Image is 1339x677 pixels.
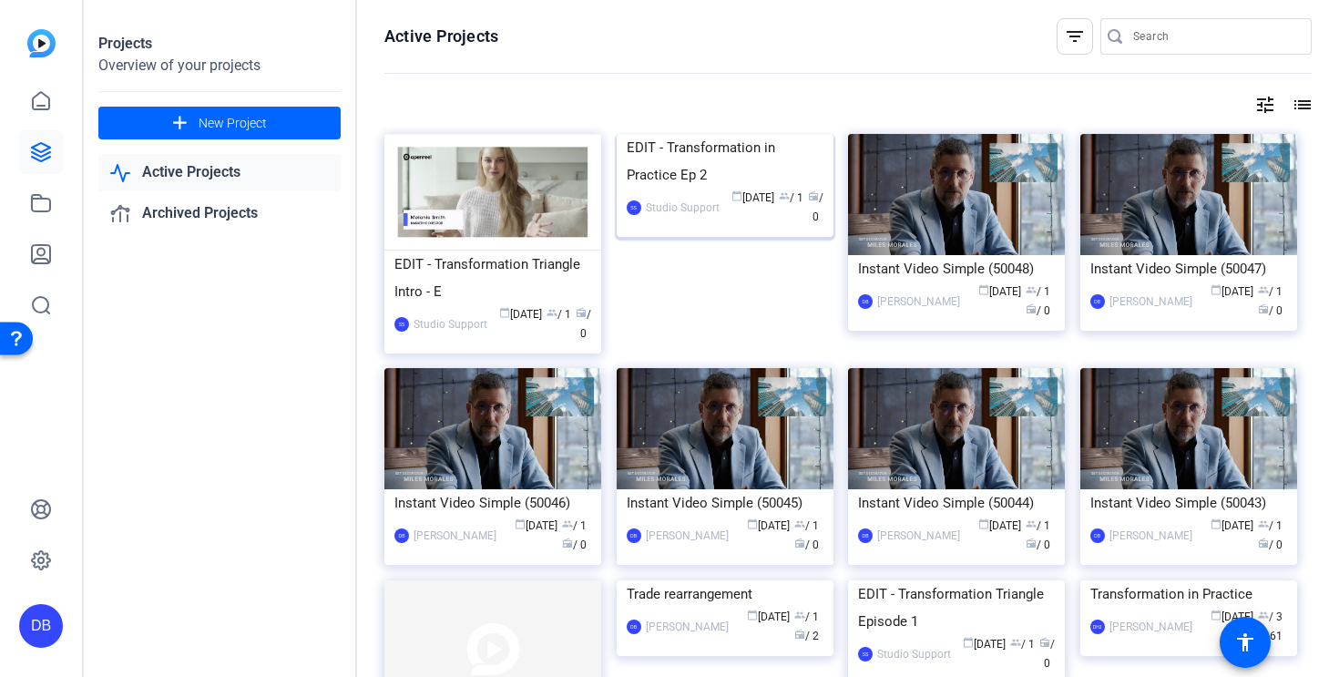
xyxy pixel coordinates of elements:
[562,538,573,549] span: radio
[1026,539,1050,551] span: / 0
[1090,489,1287,517] div: Instant Video Simple (50043)
[1026,303,1037,314] span: radio
[19,604,63,648] div: DB
[547,308,571,321] span: / 1
[98,33,341,55] div: Projects
[1258,519,1283,532] span: / 1
[627,200,641,215] div: SS
[794,630,819,642] span: / 2
[562,518,573,529] span: group
[1039,637,1050,648] span: radio
[547,307,557,318] span: group
[747,610,758,621] span: calendar_today
[1026,518,1037,529] span: group
[499,307,510,318] span: calendar_today
[858,528,873,543] div: DB
[731,191,774,204] span: [DATE]
[779,190,790,201] span: group
[1109,292,1192,311] div: [PERSON_NAME]
[794,610,805,621] span: group
[1010,638,1035,651] span: / 1
[646,199,720,217] div: Studio Support
[1026,304,1050,317] span: / 0
[978,519,1021,532] span: [DATE]
[576,308,591,340] span: / 0
[858,647,873,662] div: SS
[169,112,191,135] mat-icon: add
[1026,519,1050,532] span: / 1
[394,489,591,517] div: Instant Video Simple (50046)
[808,191,823,223] span: / 0
[98,55,341,77] div: Overview of your projects
[1258,284,1269,295] span: group
[1258,610,1269,621] span: group
[779,191,803,204] span: / 1
[98,154,341,191] a: Active Projects
[414,527,496,545] div: [PERSON_NAME]
[384,26,498,47] h1: Active Projects
[747,518,758,529] span: calendar_today
[646,527,729,545] div: [PERSON_NAME]
[199,114,267,133] span: New Project
[877,645,951,663] div: Studio Support
[1090,255,1287,282] div: Instant Video Simple (50047)
[1258,285,1283,298] span: / 1
[1090,580,1287,608] div: Transformation in Practice
[1026,284,1037,295] span: group
[1064,26,1086,47] mat-icon: filter_list
[562,539,587,551] span: / 0
[794,539,819,551] span: / 0
[978,284,989,295] span: calendar_today
[499,308,542,321] span: [DATE]
[1010,637,1021,648] span: group
[858,489,1055,517] div: Instant Video Simple (50044)
[978,518,989,529] span: calendar_today
[1252,630,1283,642] span: / 61
[1026,285,1050,298] span: / 1
[562,519,587,532] span: / 1
[858,294,873,309] div: DB
[731,190,742,201] span: calendar_today
[1109,618,1192,636] div: [PERSON_NAME]
[1290,94,1312,116] mat-icon: list
[1211,610,1221,621] span: calendar_today
[27,29,56,57] img: blue-gradient.svg
[877,292,960,311] div: [PERSON_NAME]
[963,638,1006,651] span: [DATE]
[1211,519,1253,532] span: [DATE]
[1258,304,1283,317] span: / 0
[627,528,641,543] div: DB
[98,107,341,139] button: New Project
[1258,538,1269,549] span: radio
[627,489,823,517] div: Instant Video Simple (50045)
[1211,610,1253,623] span: [DATE]
[808,190,819,201] span: radio
[1258,610,1283,623] span: / 3
[794,538,805,549] span: radio
[1211,518,1221,529] span: calendar_today
[978,285,1021,298] span: [DATE]
[1039,638,1055,670] span: / 0
[858,255,1055,282] div: Instant Video Simple (50048)
[627,580,823,608] div: Trade rearrangement
[646,618,729,636] div: [PERSON_NAME]
[98,195,341,232] a: Archived Projects
[1258,539,1283,551] span: / 0
[794,629,805,640] span: radio
[627,620,641,634] div: DB
[1258,518,1269,529] span: group
[794,519,819,532] span: / 1
[394,317,409,332] div: SS
[576,307,587,318] span: radio
[515,518,526,529] span: calendar_today
[1109,527,1192,545] div: [PERSON_NAME]
[747,519,790,532] span: [DATE]
[515,519,557,532] span: [DATE]
[1234,631,1256,653] mat-icon: accessibility
[747,610,790,623] span: [DATE]
[1026,538,1037,549] span: radio
[394,528,409,543] div: DB
[1090,528,1105,543] div: DB
[794,518,805,529] span: group
[1133,26,1297,47] input: Search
